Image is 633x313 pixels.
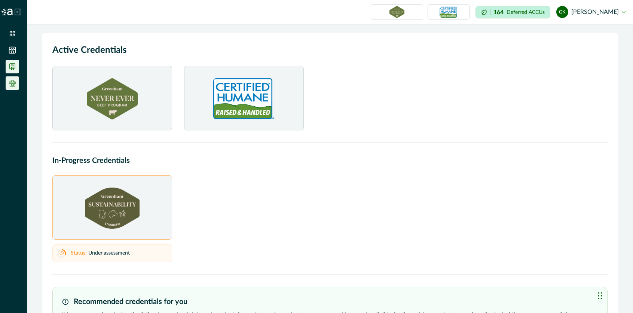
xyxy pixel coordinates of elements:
img: Logo [1,9,13,15]
img: CERTIFIED_HUMANE certification logo [213,78,275,119]
img: certification logo [440,6,458,18]
iframe: Chat Widget [596,277,633,313]
p: Status: [71,249,87,257]
img: certification logo [389,6,404,18]
p: Deferred ACCUs [507,9,545,15]
h2: Active Credentials [52,43,608,57]
img: GBSS_UNKNOWN certification logo [85,188,139,229]
h3: Recommended credentials for you [74,296,187,307]
p: Under assessment [88,249,130,257]
h2: In-Progress Credentials [52,155,608,166]
p: 164 [493,9,504,15]
button: gordon kentish[PERSON_NAME] [556,3,626,21]
img: NEVER_EVER certification logo [87,78,138,119]
div: Drag [598,285,602,307]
